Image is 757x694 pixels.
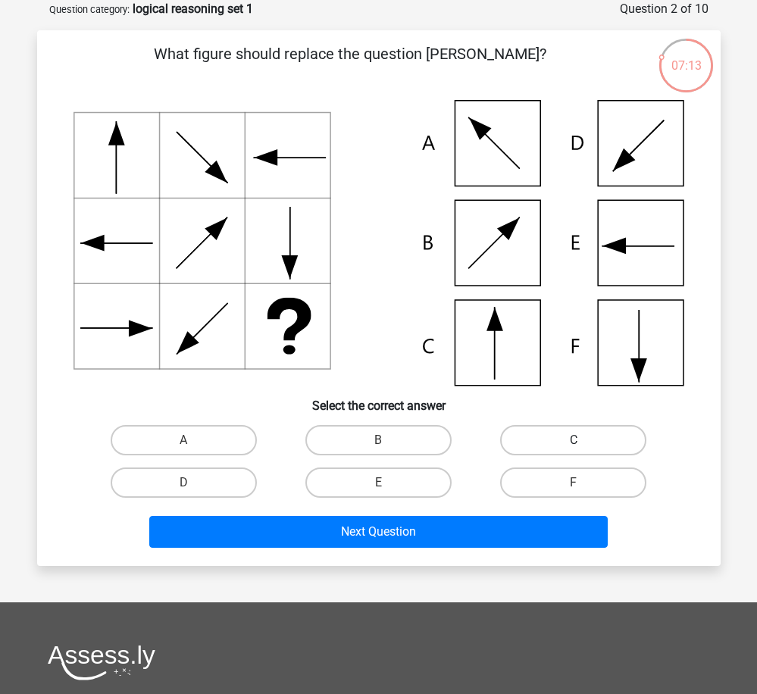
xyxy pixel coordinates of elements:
h6: Select the correct answer [61,386,696,413]
label: F [500,467,646,498]
small: Question category: [49,4,130,15]
label: C [500,425,646,455]
label: D [111,467,257,498]
label: B [305,425,452,455]
img: Assessly logo [48,645,155,680]
div: 07:13 [658,37,715,75]
label: E [305,467,452,498]
label: A [111,425,257,455]
strong: logical reasoning set 1 [133,2,253,16]
button: Next Question [149,516,608,548]
p: What figure should replace the question [PERSON_NAME]? [61,42,640,88]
